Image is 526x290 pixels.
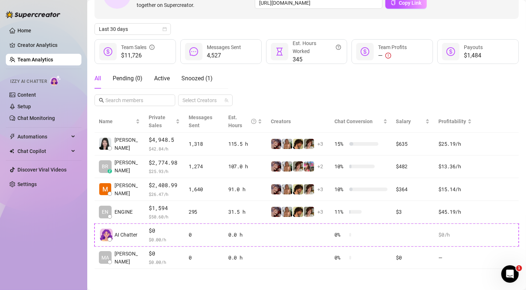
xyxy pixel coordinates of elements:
span: Payouts [464,44,483,50]
span: $4,948.5 [149,136,180,144]
a: Content [17,92,36,98]
span: Salary [396,118,411,124]
span: [PERSON_NAME] [115,158,140,174]
span: $ 42.84 /h [149,145,180,152]
span: Profitability [438,118,466,124]
div: 1,274 [189,162,220,170]
div: Est. Hours [228,113,256,129]
span: $0 [149,226,180,235]
div: $25.19 /h [438,140,472,148]
img: Pam🤍 [282,139,292,149]
span: question-circle [251,113,256,129]
span: dollar-circle [446,47,455,56]
div: z [108,169,112,173]
span: [PERSON_NAME] [115,250,140,266]
a: Settings [17,181,37,187]
a: Chat Monitoring [17,115,55,121]
div: 107.0 h [228,162,262,170]
img: Nicki [304,161,314,172]
th: Name [95,110,144,133]
span: 0 % [335,231,346,239]
span: 0 % [335,254,346,262]
span: $2,774.98 [149,158,180,167]
span: $0 [149,249,180,258]
img: logo-BBDzfeDw.svg [6,11,60,18]
img: Gloom [271,139,281,149]
span: [PERSON_NAME] [115,181,140,197]
img: Pam🤍 [282,184,292,194]
span: 10 % [335,162,346,170]
span: Messages Sent [207,44,241,50]
span: Active [154,75,170,82]
span: 345 [293,55,341,64]
img: Ruby [304,184,314,194]
div: Pending ( 0 ) [113,74,142,83]
div: $364 [396,185,430,193]
span: ENGINE [115,208,133,216]
img: Pam🤍 [282,207,292,217]
span: $ 0.00 /h [149,236,180,243]
span: hourglass [275,47,284,56]
a: Home [17,28,31,33]
div: $13.36 /h [438,162,472,170]
span: thunderbolt [9,134,15,140]
span: [PERSON_NAME] [115,136,140,152]
a: Setup [17,104,31,109]
div: 115.5 h [228,140,262,148]
div: — [378,51,407,60]
span: dollar-circle [361,47,369,56]
img: Gloom [271,184,281,194]
img: Mila Engine [99,183,111,195]
div: $635 [396,140,430,148]
img: izzy-ai-chatter-avatar-DDCN_rTZ.svg [100,229,113,241]
span: Messages Sent [189,114,212,128]
span: message [189,47,198,56]
img: Johaina Therese… [99,138,111,150]
input: Search members [105,96,165,104]
span: Automations [17,131,69,142]
div: $15.14 /h [438,185,472,193]
img: Gloom [271,207,281,217]
a: Creator Analytics [17,39,76,51]
span: + 3 [317,185,323,193]
div: 91.0 h [228,185,262,193]
div: 0 [189,254,220,262]
span: 1 [516,265,522,271]
img: Pam🤍 [282,161,292,172]
span: $ 25.93 /h [149,168,180,175]
div: Team Sales [121,43,154,51]
span: + 3 [317,140,323,148]
img: Asmrboyfriend [293,184,303,194]
a: Team Analytics [17,57,53,63]
div: 1,640 [189,185,220,193]
div: $482 [396,162,430,170]
span: team [224,98,229,102]
td: — [434,246,476,269]
span: BR [102,162,109,170]
div: 295 [189,208,220,216]
span: $1,594 [149,204,180,213]
div: 31.5 h [228,208,262,216]
div: 0 [189,231,220,239]
img: Asmrboyfriend [293,207,303,217]
span: EN [102,208,109,216]
span: Private Sales [149,114,165,128]
iframe: Intercom live chat [501,265,519,283]
span: question-circle [336,39,341,55]
div: $45.19 /h [438,208,472,216]
a: Discover Viral Videos [17,167,67,173]
span: Name [99,117,134,125]
span: $ 50.60 /h [149,213,180,220]
th: Creators [266,110,330,133]
span: + 2 [317,162,323,170]
span: dollar-circle [104,47,112,56]
span: exclamation-circle [385,53,391,59]
div: $0 /h [438,231,472,239]
img: Chat Copilot [9,149,14,154]
span: $11,726 [121,51,154,60]
img: Ruby [293,161,303,172]
span: Chat Copilot [17,145,69,157]
span: 15 % [335,140,346,148]
span: search [99,98,104,103]
img: Asmrboyfriend [293,139,303,149]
